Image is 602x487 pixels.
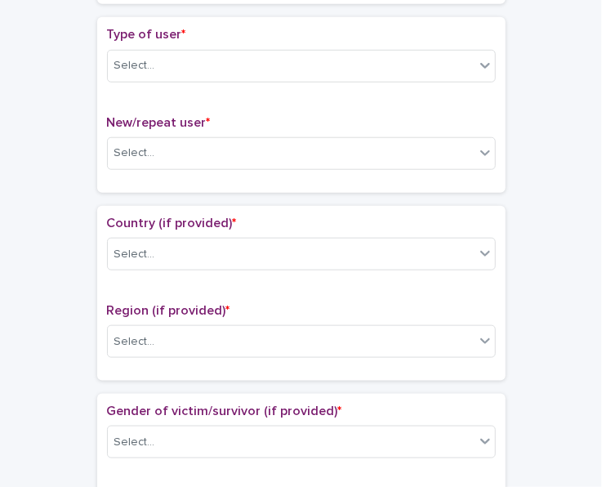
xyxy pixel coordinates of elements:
span: New/repeat user [107,116,211,129]
div: Select... [114,434,155,451]
span: Region (if provided) [107,304,230,317]
div: Select... [114,57,155,74]
span: Country (if provided) [107,217,237,230]
span: Type of user [107,28,186,41]
div: Select... [114,333,155,351]
div: Select... [114,145,155,162]
div: Select... [114,246,155,263]
span: Gender of victim/survivor (if provided) [107,404,342,418]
